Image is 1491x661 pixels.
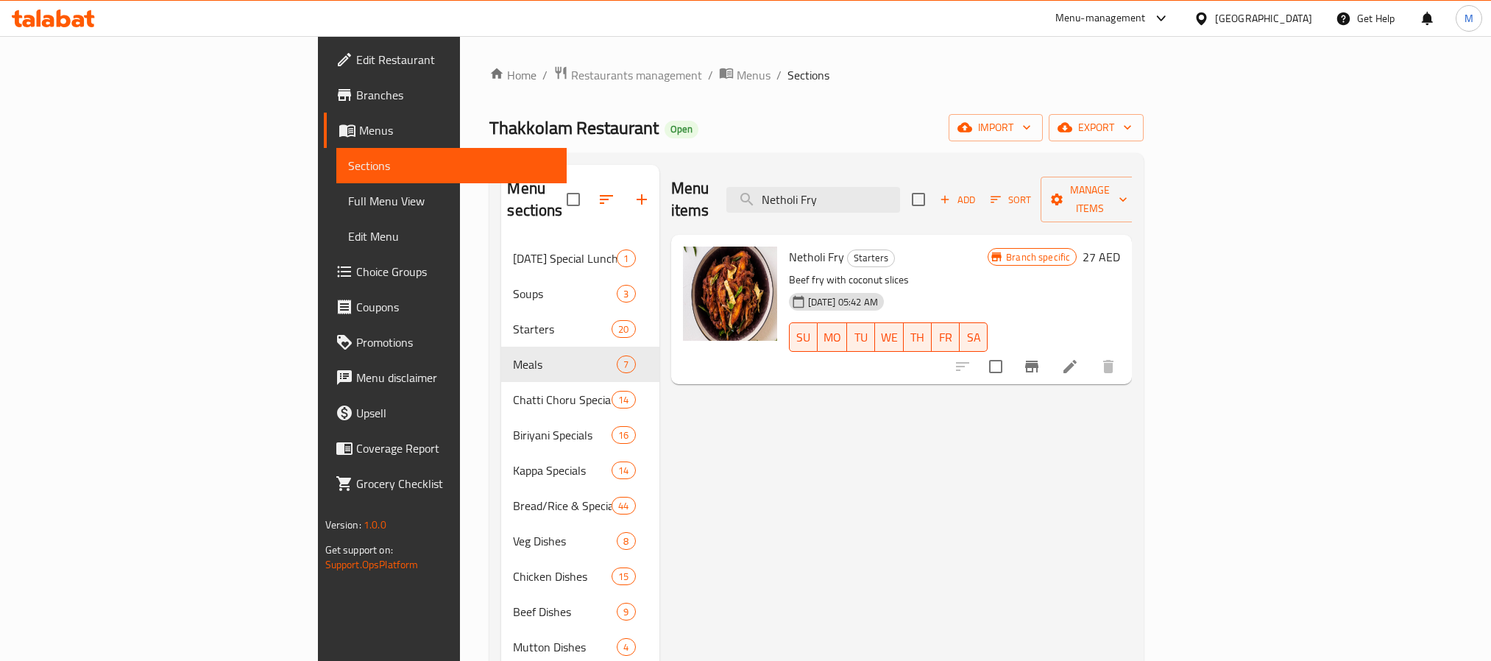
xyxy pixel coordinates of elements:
div: Starters20 [501,311,659,347]
span: MO [824,327,841,348]
a: Coupons [324,289,567,325]
a: Menu disclaimer [324,360,567,395]
span: 7 [617,358,634,372]
a: Edit menu item [1061,358,1079,375]
span: TU [853,327,869,348]
button: delete [1091,349,1126,384]
div: Kappa Specials14 [501,453,659,488]
span: [DATE] 05:42 AM [802,295,884,309]
span: 8 [617,534,634,548]
span: Chicken Dishes [513,568,612,585]
span: WE [881,327,898,348]
span: SA [966,327,982,348]
button: TH [904,322,932,352]
span: Sections [787,66,829,84]
span: Sort sections [589,182,624,217]
span: 15 [612,570,634,584]
div: Biriyani Specials16 [501,417,659,453]
span: Mutton Dishes [513,638,617,656]
h6: 27 AED [1083,247,1120,267]
span: Chatti Choru Specials [513,391,612,409]
span: Grocery Checklist [356,475,555,492]
button: SA [960,322,988,352]
span: Kappa Specials [513,462,612,479]
span: 16 [612,428,634,442]
span: Choice Groups [356,263,555,280]
a: Support.OpsPlatform [325,555,419,574]
div: [DATE] Special Lunch1 [501,241,659,276]
span: Restaurants management [571,66,702,84]
span: Thakkolam Restaurant [489,111,659,144]
a: Sections [336,148,567,183]
div: items [612,462,635,479]
span: Select all sections [558,184,589,215]
div: Onam Special Lunch [513,250,617,267]
div: items [617,532,635,550]
button: export [1049,114,1144,141]
div: items [612,320,635,338]
div: Bread/Rice & Special Combos44 [501,488,659,523]
span: Coupons [356,298,555,316]
button: Manage items [1041,177,1139,222]
div: items [612,497,635,515]
span: Veg Dishes [513,532,617,550]
div: Beef Dishes9 [501,594,659,629]
span: Open [665,123,698,135]
div: Chicken Dishes15 [501,559,659,594]
span: export [1060,119,1132,137]
button: Add [934,188,981,211]
span: Menus [737,66,771,84]
a: Upsell [324,395,567,431]
div: items [617,250,635,267]
span: [DATE] Special Lunch [513,250,617,267]
div: Chatti Choru Specials14 [501,382,659,417]
div: items [612,426,635,444]
span: 44 [612,499,634,513]
span: Bread/Rice & Special Combos [513,497,612,515]
li: / [708,66,713,84]
span: Starters [848,250,894,266]
div: Soups3 [501,276,659,311]
span: Meals [513,356,617,373]
div: [GEOGRAPHIC_DATA] [1215,10,1312,26]
span: Biriyani Specials [513,426,612,444]
span: 1.0.0 [364,515,386,534]
span: M [1465,10,1473,26]
span: Get support on: [325,540,393,559]
div: Meals7 [501,347,659,382]
div: Open [665,121,698,138]
span: Add item [934,188,981,211]
div: Soups [513,285,617,303]
span: Branches [356,86,555,104]
a: Restaurants management [553,66,702,85]
span: 20 [612,322,634,336]
a: Edit Restaurant [324,42,567,77]
span: Branch specific [1000,250,1076,264]
div: Beef Dishes [513,603,617,621]
a: Branches [324,77,567,113]
span: Select section [903,184,934,215]
span: 3 [617,287,634,301]
a: Edit Menu [336,219,567,254]
button: Branch-specific-item [1014,349,1049,384]
p: Beef fry with coconut slices [789,271,988,289]
span: Upsell [356,404,555,422]
span: Menus [359,121,555,139]
span: Edit Restaurant [356,51,555,68]
button: FR [932,322,960,352]
a: Choice Groups [324,254,567,289]
input: search [726,187,900,213]
h2: Menu items [671,177,709,222]
span: Promotions [356,333,555,351]
span: Full Menu View [348,192,555,210]
span: Version: [325,515,361,534]
div: Menu-management [1055,10,1146,27]
div: Starters [513,320,612,338]
button: SU [789,322,818,352]
div: items [617,285,635,303]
